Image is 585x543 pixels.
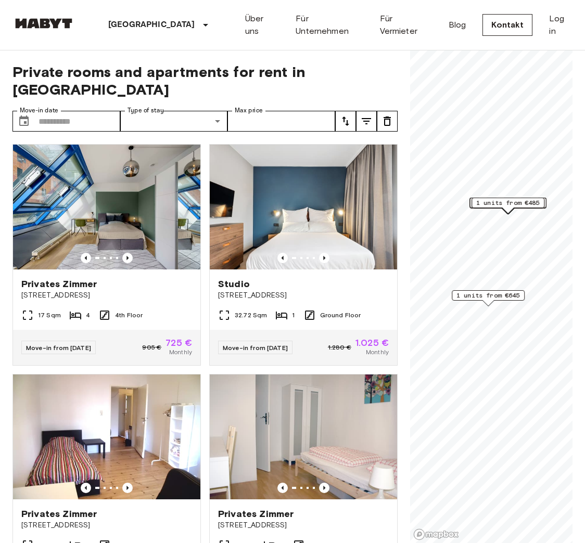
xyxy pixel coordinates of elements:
span: Monthly [366,347,389,357]
img: Marketing picture of unit DE-01-481-006-01 [210,145,397,269]
span: [STREET_ADDRESS] [218,290,389,301]
a: Mapbox logo [413,528,459,540]
span: 1 units from €485 [476,198,540,208]
button: Previous image [319,483,329,493]
button: Choose date [14,111,34,132]
span: 905 € [142,343,161,352]
a: Für Unternehmen [296,12,363,37]
button: Previous image [277,253,288,263]
span: [STREET_ADDRESS] [218,520,389,531]
span: Privates Zimmer [21,508,97,520]
span: Monthly [169,347,192,357]
span: Move-in from [DATE] [26,344,91,352]
a: Log in [549,12,573,37]
span: 1 [292,311,295,320]
a: Marketing picture of unit DE-01-010-002-01HFPrevious imagePrevious imagePrivates Zimmer[STREET_AD... [12,144,201,366]
img: Marketing picture of unit DE-01-093-04M [210,374,397,499]
a: Kontakt [482,14,532,36]
button: Previous image [81,253,91,263]
span: 1.280 € [328,343,351,352]
img: Marketing picture of unit DE-01-029-04M [13,374,200,499]
div: Map marker [472,198,544,214]
span: Private rooms and apartments for rent in [GEOGRAPHIC_DATA] [12,63,398,98]
span: 1.025 € [355,338,389,347]
a: Blog [449,19,466,31]
button: Previous image [122,253,133,263]
label: Move-in date [20,106,58,115]
a: Marketing picture of unit DE-01-481-006-01Previous imagePrevious imageStudio[STREET_ADDRESS]32.72... [209,144,398,366]
label: Max price [235,106,263,115]
button: tune [377,111,398,132]
span: 32.72 Sqm [235,311,267,320]
a: Über uns [245,12,279,37]
span: Ground Floor [320,311,361,320]
button: Previous image [277,483,288,493]
span: Privates Zimmer [218,508,294,520]
label: Type of stay [128,106,164,115]
div: Map marker [470,198,546,214]
img: Marketing picture of unit DE-01-010-002-01HF [13,145,200,269]
span: Privates Zimmer [21,278,97,290]
button: Previous image [319,253,329,263]
div: Map marker [452,290,525,306]
span: 725 € [166,338,192,347]
span: 4th Floor [115,311,143,320]
span: 4 [86,311,90,320]
span: 17 Sqm [38,311,61,320]
button: tune [335,111,356,132]
img: Habyt [12,18,75,29]
span: Move-in from [DATE] [223,344,288,352]
p: [GEOGRAPHIC_DATA] [108,19,195,31]
span: [STREET_ADDRESS] [21,290,192,301]
button: tune [356,111,377,132]
span: [STREET_ADDRESS] [21,520,192,531]
span: 1 units from €645 [456,291,520,300]
button: Previous image [81,483,91,493]
span: Studio [218,278,250,290]
button: Previous image [122,483,133,493]
a: Für Vermieter [380,12,432,37]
